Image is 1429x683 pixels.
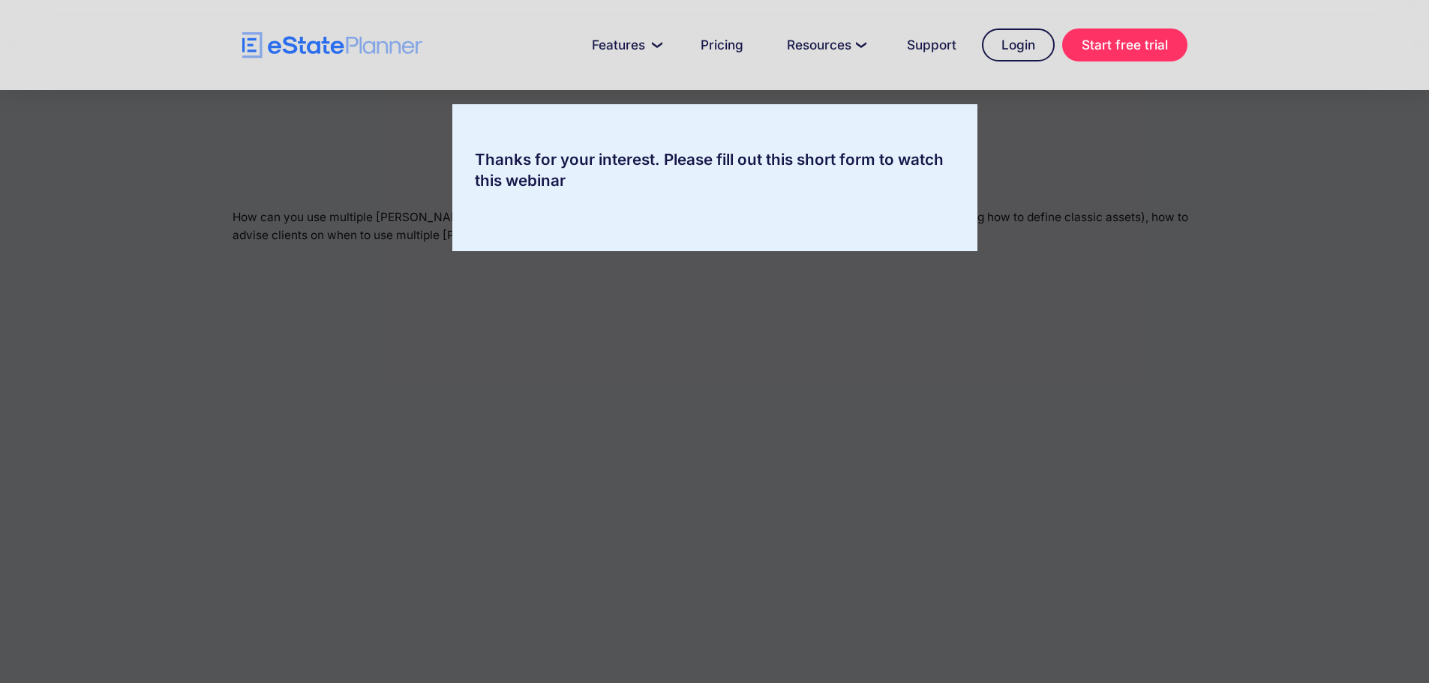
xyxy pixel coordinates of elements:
[242,32,422,58] a: home
[982,28,1055,61] a: Login
[769,30,881,60] a: Resources
[452,149,977,191] div: Thanks for your interest. Please fill out this short form to watch this webinar
[889,30,974,60] a: Support
[574,30,675,60] a: Features
[683,30,761,60] a: Pricing
[1062,28,1187,61] a: Start free trial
